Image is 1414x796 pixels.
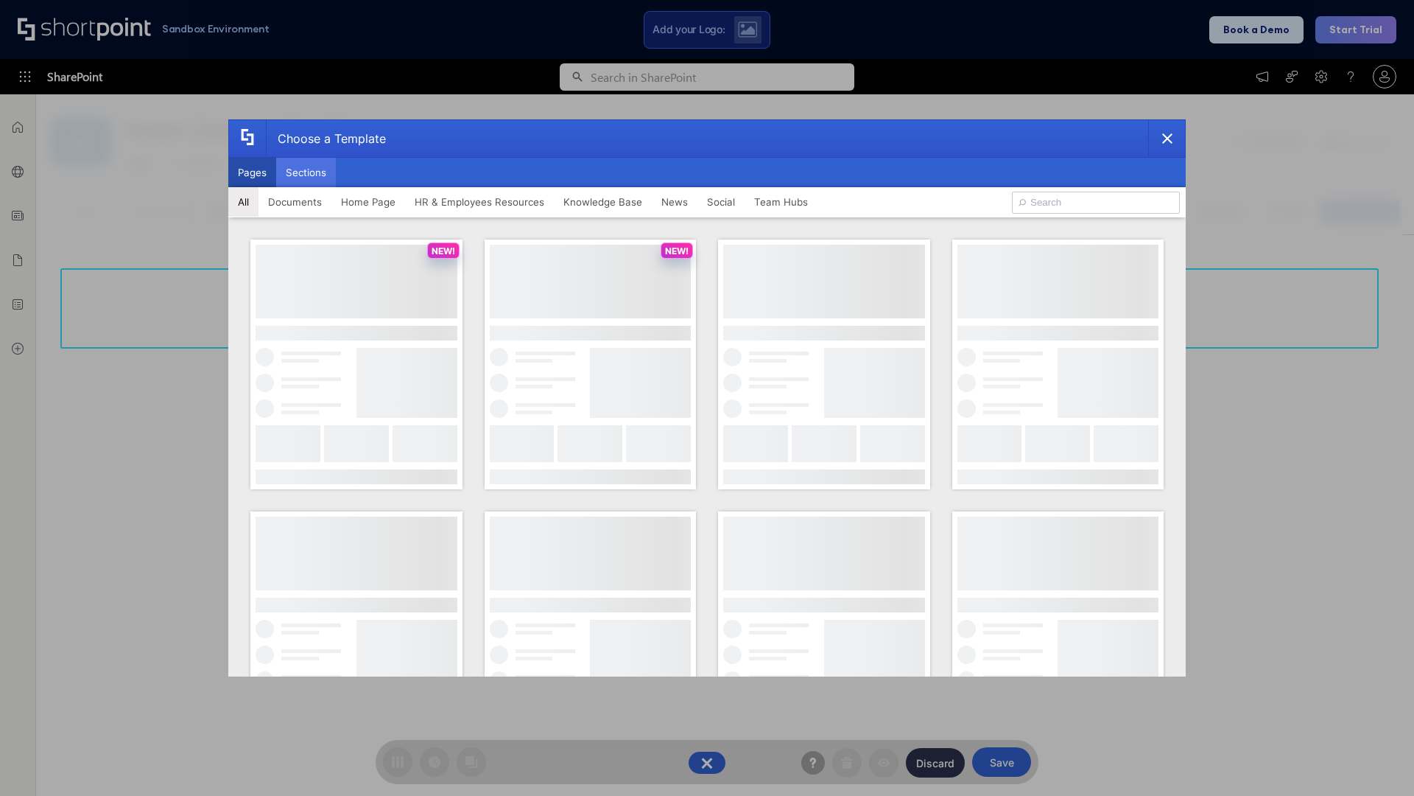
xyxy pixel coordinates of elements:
button: News [652,187,697,217]
p: NEW! [665,245,689,256]
button: Pages [228,158,276,187]
div: template selector [228,119,1186,677]
button: HR & Employees Resources [405,187,554,217]
button: All [228,187,258,217]
button: Knowledge Base [554,187,652,217]
input: Search [1012,192,1180,214]
div: Choose a Template [266,120,386,157]
button: Documents [258,187,331,217]
button: Team Hubs [745,187,817,217]
button: Sections [276,158,336,187]
button: Home Page [331,187,405,217]
iframe: Chat Widget [1340,725,1414,796]
p: NEW! [432,245,455,256]
button: Social [697,187,745,217]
